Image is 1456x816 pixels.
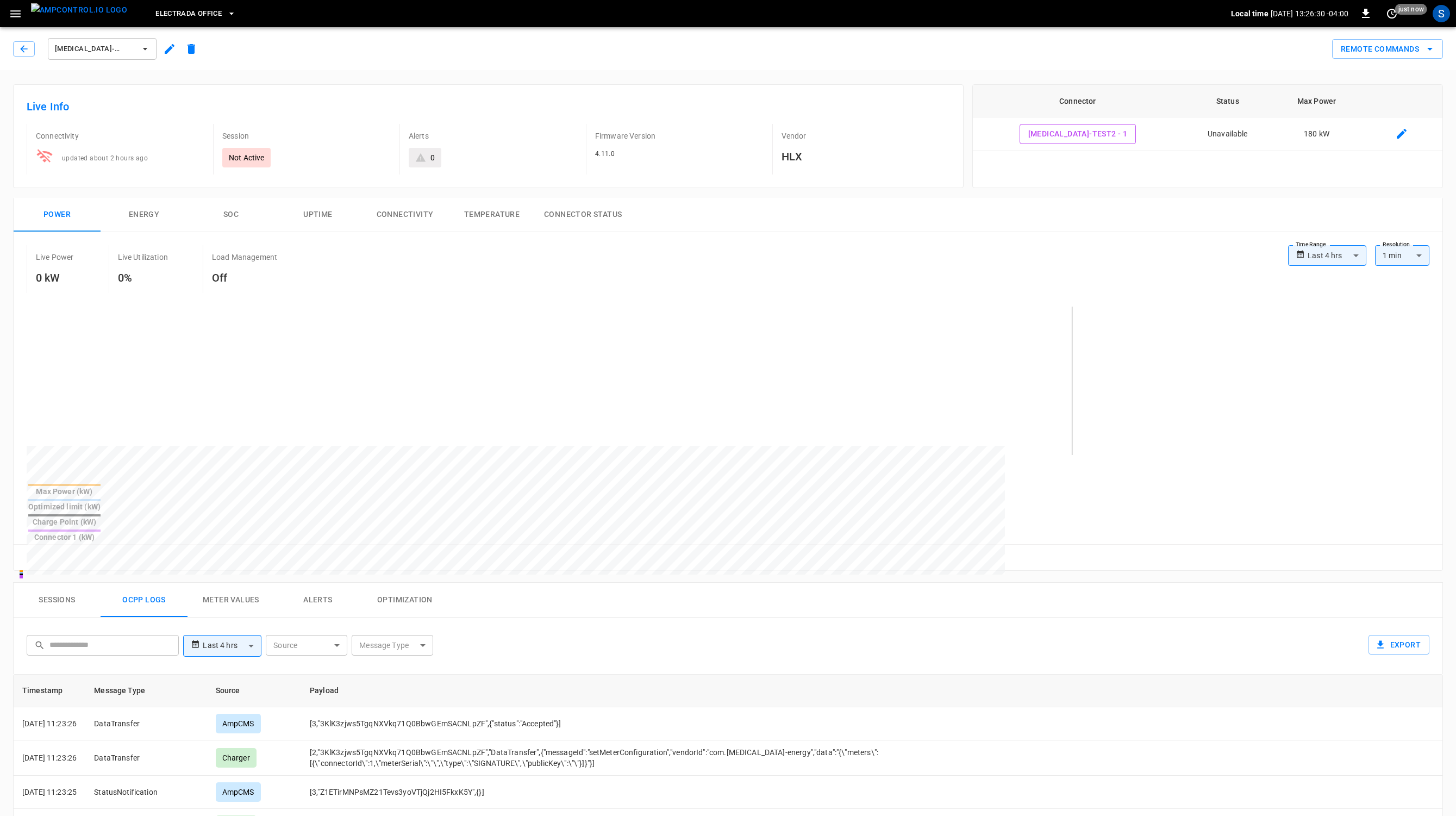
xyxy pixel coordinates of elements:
[188,197,274,232] button: SOC
[1395,4,1427,15] span: just now
[1383,240,1410,249] label: Resolution
[55,43,135,55] span: [MEDICAL_DATA]-TEST2
[361,583,448,618] button: Optimization
[448,197,535,232] button: Temperature
[1183,117,1273,151] td: Unavailable
[118,269,168,286] h6: 0%
[207,675,301,707] th: Source
[274,197,361,232] button: Uptime
[188,583,274,618] button: Meter Values
[155,8,222,20] span: Electrada Office
[1308,245,1366,266] div: Last 4 hrs
[36,252,74,263] p: Live Power
[36,269,74,286] h6: 0 kW
[212,269,277,286] h6: Off
[1332,39,1443,59] div: remote commands options
[1433,5,1450,22] div: profile-icon
[85,740,207,776] td: DataTransfer
[22,718,77,729] p: [DATE] 11:23:26
[1020,124,1136,144] button: [MEDICAL_DATA]-TEST2 - 1
[36,130,204,141] p: Connectivity
[62,154,148,162] span: updated about 2 hours ago
[1273,117,1361,151] td: 180 kW
[301,776,1014,809] td: [3,"Z1ETirMNPsMZ21Tevs3yoVTjQj2HI5FkxK5Y",{}]
[1383,5,1401,22] button: set refresh interval
[118,252,168,263] p: Live Utilization
[101,197,188,232] button: Energy
[782,130,950,141] p: Vendor
[301,675,1014,707] th: Payload
[212,252,277,263] p: Load Management
[229,152,265,163] p: Not Active
[85,776,207,809] td: StatusNotification
[973,85,1442,151] table: connector table
[14,197,101,232] button: Power
[222,130,391,141] p: Session
[1375,245,1429,266] div: 1 min
[14,675,85,707] th: Timestamp
[85,675,207,707] th: Message Type
[1183,85,1273,117] th: Status
[1271,8,1348,19] p: [DATE] 13:26:30 -04:00
[782,148,950,165] h6: HLX
[1296,240,1326,249] label: Time Range
[1273,85,1361,117] th: Max Power
[216,782,261,802] div: AmpCMS
[409,130,577,141] p: Alerts
[430,152,435,163] div: 0
[203,636,261,656] div: Last 4 hrs
[595,130,764,141] p: Firmware Version
[48,38,157,60] button: [MEDICAL_DATA]-TEST2
[31,3,127,17] img: ampcontrol.io logo
[595,150,615,158] span: 4.11.0
[22,787,77,798] p: [DATE] 11:23:25
[216,748,257,768] div: Charger
[535,197,630,232] button: Connector Status
[301,740,1014,776] td: [2,"3KlK3zjws5TgqNXVkq71Q0BbwGEmSACNLpZF","DataTransfer",{"messageId":"setMeterConfiguration","ve...
[101,583,188,618] button: Ocpp logs
[27,98,950,115] h6: Live Info
[151,3,240,24] button: Electrada Office
[1368,635,1429,655] button: Export
[1332,39,1443,59] button: Remote Commands
[22,752,77,763] p: [DATE] 11:23:26
[973,85,1183,117] th: Connector
[274,583,361,618] button: Alerts
[14,583,101,618] button: Sessions
[361,197,448,232] button: Connectivity
[1231,8,1268,19] p: Local time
